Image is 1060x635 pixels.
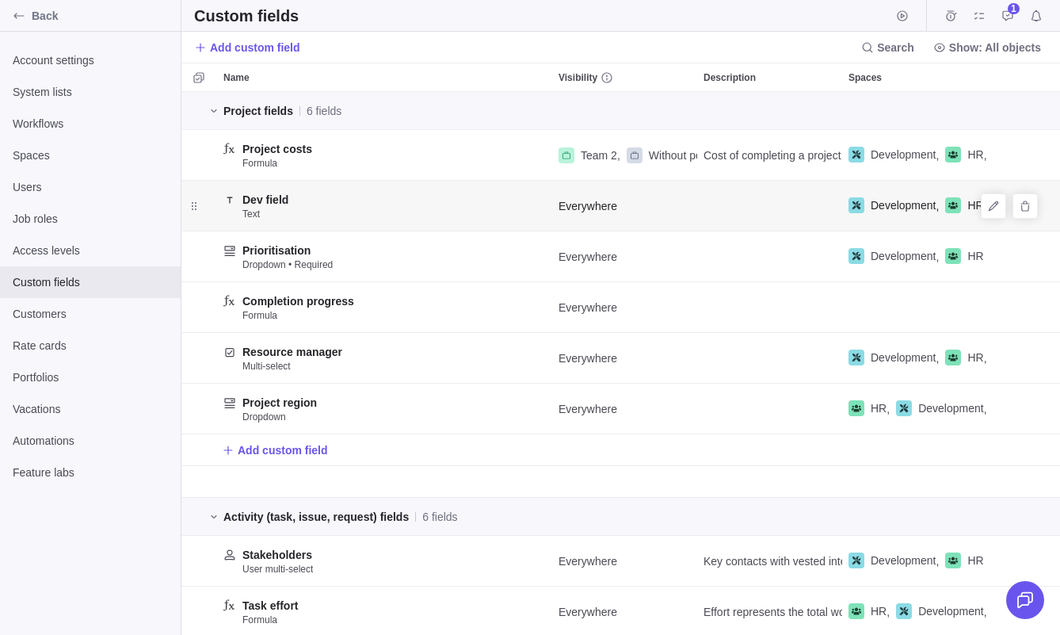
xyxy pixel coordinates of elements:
[13,306,168,322] span: Customers
[242,258,333,271] span: Dropdown • Required
[238,442,328,458] span: Add custom field
[242,598,299,614] span: Task effort
[559,553,617,569] span: Everywhere
[842,231,987,282] div: Spaces
[32,8,174,24] span: Back
[217,282,552,333] div: Name
[242,614,277,626] span: Formula
[13,116,168,132] span: Workflows
[242,309,277,322] span: Formula
[697,130,842,180] div: Cost of completing a project given the amount of work that is still left to be completed.
[552,130,697,180] div: Team 2, Without portfolio
[697,63,842,91] div: Description
[982,195,1005,217] span: Edit
[552,282,697,332] div: Everywhere
[217,384,552,434] div: Name
[848,70,882,86] span: Spaces
[242,360,291,373] span: Multi-select
[217,63,552,91] div: Name
[13,84,168,100] span: System lists
[552,536,697,586] div: Everywhere
[918,603,984,619] span: Development
[552,536,697,587] div: Visibility
[949,40,1041,55] span: Show: All objects
[945,147,986,163] div: ,
[842,466,987,498] div: Spaces
[552,231,697,281] div: Everywhere
[848,248,939,265] div: ,
[896,603,986,620] div: ,
[552,384,697,434] div: Everywhere
[223,509,409,525] span: Activity (task, issue, request) fields
[697,181,842,231] div: Description
[697,282,842,333] div: Description
[307,103,341,119] span: 6 fields
[559,604,617,620] span: Everywhere
[697,384,842,434] div: Description
[842,181,987,231] div: Development, HR
[842,384,987,434] div: HR, Development, M7
[217,181,552,231] div: Name
[552,231,697,282] div: Visibility
[703,553,842,569] span: Key contacts with vested interest in the project.
[842,536,987,587] div: Spaces
[559,147,620,163] div: ,
[891,5,913,27] span: Start timer
[842,536,987,586] div: Development, HR
[967,248,983,264] span: HR
[842,181,987,231] div: Spaces
[13,179,168,195] span: Users
[559,401,617,417] span: Everywhere
[242,344,342,360] span: Resource manager
[940,5,962,27] span: Time logs
[559,70,597,86] span: Visibility
[242,192,288,208] span: Dev field
[13,211,168,227] span: Job roles
[848,350,939,366] div: ,
[927,36,1047,59] span: Show: All objects
[940,12,962,25] a: Time logs
[13,147,168,163] span: Spaces
[559,249,617,265] span: Everywhere
[222,439,328,461] span: Add custom field
[188,67,210,89] span: Selection mode
[13,52,168,68] span: Account settings
[217,466,552,498] div: Name
[552,333,697,383] div: Everywhere
[559,350,617,366] span: Everywhere
[871,350,936,365] span: Development
[967,147,983,163] span: HR
[842,63,987,91] div: Spaces
[1014,195,1036,217] span: Delete
[217,536,552,587] div: Name
[217,333,552,384] div: Name
[13,401,168,417] span: Vacations
[848,553,939,569] div: ,
[242,395,317,411] span: Project region
[552,282,697,333] div: Visibility
[842,130,987,180] div: Development, HR, M7
[697,130,842,181] div: Description
[242,157,277,170] span: Formula
[697,466,842,498] div: Description
[13,243,168,258] span: Access levels
[223,70,250,86] span: Name
[871,248,936,264] span: Development
[181,434,1060,466] div: Add New
[842,384,987,434] div: Spaces
[967,350,983,365] span: HR
[697,333,842,384] div: Description
[559,300,617,316] span: Everywhere
[842,333,987,383] div: Development, HR, M7
[217,130,552,181] div: Name
[871,400,887,416] span: HR
[871,147,936,163] span: Development
[855,36,921,59] span: Search
[552,384,697,434] div: Visibility
[848,197,939,214] div: ,
[223,103,293,119] span: Project fields
[194,5,299,27] h2: Custom fields
[703,147,842,163] span: Cost of completing a project given the amount of work that is still left to be completed.
[242,411,286,423] span: Dropdown
[242,547,312,563] span: Stakeholders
